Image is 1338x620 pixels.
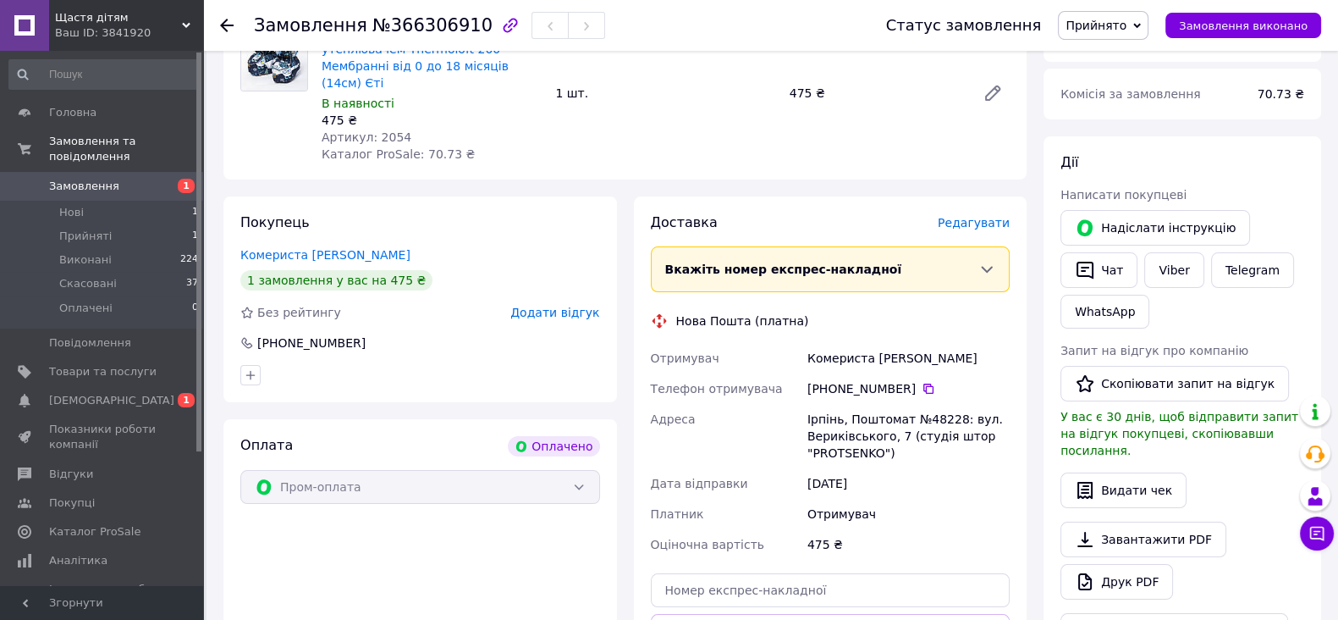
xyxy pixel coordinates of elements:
[804,468,1013,499] div: [DATE]
[186,276,198,291] span: 37
[1211,252,1294,288] a: Telegram
[1258,87,1304,101] span: 70.73 ₴
[1060,154,1078,170] span: Дії
[976,76,1010,110] a: Редагувати
[1060,522,1226,557] a: Завантажити PDF
[783,81,969,105] div: 475 ₴
[240,270,432,291] div: 1 замовлення у вас на 475 ₴
[49,393,174,408] span: [DEMOGRAPHIC_DATA]
[240,214,310,230] span: Покупець
[322,112,542,129] div: 475 ₴
[1060,473,1187,508] button: Видати чек
[938,216,1010,230] span: Редагувати
[1060,344,1248,357] span: Запит на відгук про компанію
[178,393,195,407] span: 1
[49,335,131,351] span: Повідомлення
[257,306,341,319] span: Без рейтингу
[651,477,748,490] span: Дата відправки
[322,147,475,161] span: Каталог ProSale: 70.73 ₴
[1065,19,1126,32] span: Прийнято
[804,343,1013,374] div: Комериста [PERSON_NAME]
[651,352,719,365] span: Отримувач
[256,335,367,352] div: [PHONE_NUMBER]
[651,382,783,396] span: Телефон отримувача
[651,538,764,551] span: Оціночна вартість
[49,364,157,379] span: Товари та послуги
[49,179,119,194] span: Замовлення
[372,15,493,36] span: №366306910
[59,252,112,268] span: Виконані
[59,229,112,244] span: Прийняті
[240,248,410,262] a: Комериста [PERSON_NAME]
[651,507,704,521] span: Платник
[1060,564,1173,600] a: Друк PDF
[1179,19,1308,32] span: Замовлення виконано
[49,582,157,612] span: Інструменти веб-майстра та SEO
[1300,517,1334,551] button: Чат з покупцем
[49,524,140,540] span: Каталог ProSale
[49,105,96,120] span: Головна
[55,10,182,25] span: Щастя дітям
[1060,295,1149,329] a: WhatsApp
[1060,188,1187,202] span: Написати покупцеві
[322,97,394,110] span: В наявності
[59,276,117,291] span: Скасовані
[192,205,198,220] span: 1
[510,306,599,319] span: Додати відгук
[886,17,1042,34] div: Статус замовлення
[49,467,93,482] span: Відгуки
[665,263,902,276] span: Вкажіть номер експрес-накладної
[1165,13,1321,38] button: Замовлення виконано
[804,404,1013,468] div: Ірпінь, Поштомат №48228: вул. Вериківського, 7 (студія штор "PROTSENKO")
[180,252,198,268] span: 224
[651,573,1010,607] input: Номер експрес-накладної
[254,15,367,36] span: Замовлення
[192,301,198,316] span: 0
[8,59,200,90] input: Пошук
[1060,252,1137,288] button: Чат
[508,436,599,457] div: Оплачено
[1060,87,1201,101] span: Комісія за замовлення
[804,499,1013,529] div: Отримувач
[178,179,195,193] span: 1
[1060,410,1298,457] span: У вас є 30 днів, щоб відправити запит на відгук покупцеві, скопіювавши посилання.
[1060,366,1289,401] button: Скопіювати запит на відгук
[1060,210,1250,246] button: Надіслати інструкцію
[804,529,1013,560] div: 475 ₴
[548,81,782,105] div: 1 шт.
[49,495,95,511] span: Покупці
[651,214,718,230] span: Доставка
[240,437,293,453] span: Оплата
[1144,252,1203,288] a: Viber
[322,25,509,90] a: Дитячі зимові пінетки з утеплювачем Thermoloft 200 Мембранні від 0 до 18 місяців (14см) Єті
[672,313,813,329] div: Нова Пошта (платна)
[59,301,113,316] span: Оплачені
[651,412,696,426] span: Адреса
[59,205,84,220] span: Нові
[49,553,107,568] span: Аналітика
[49,422,157,452] span: Показники роботи компанії
[807,380,1010,397] div: [PHONE_NUMBER]
[55,25,203,41] div: Ваш ID: 3841920
[192,229,198,244] span: 1
[241,25,307,91] img: Дитячі зимові пінетки з утеплювачем Thermoloft 200 Мембранні від 0 до 18 місяців (14см) Єті
[322,130,411,144] span: Артикул: 2054
[49,134,203,164] span: Замовлення та повідомлення
[220,17,234,34] div: Повернутися назад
